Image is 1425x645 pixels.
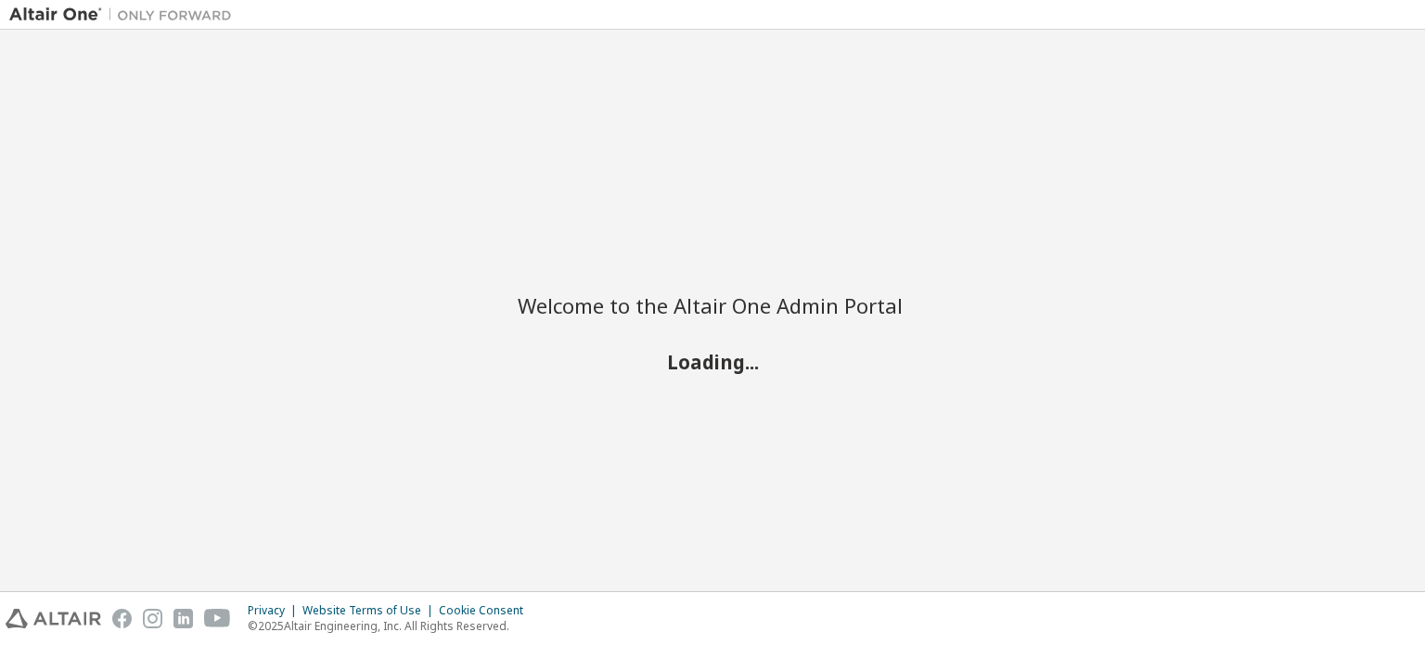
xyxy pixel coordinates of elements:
[518,349,907,373] h2: Loading...
[204,609,231,628] img: youtube.svg
[439,603,534,618] div: Cookie Consent
[302,603,439,618] div: Website Terms of Use
[6,609,101,628] img: altair_logo.svg
[143,609,162,628] img: instagram.svg
[9,6,241,24] img: Altair One
[248,618,534,634] p: © 2025 Altair Engineering, Inc. All Rights Reserved.
[112,609,132,628] img: facebook.svg
[173,609,193,628] img: linkedin.svg
[518,292,907,318] h2: Welcome to the Altair One Admin Portal
[248,603,302,618] div: Privacy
